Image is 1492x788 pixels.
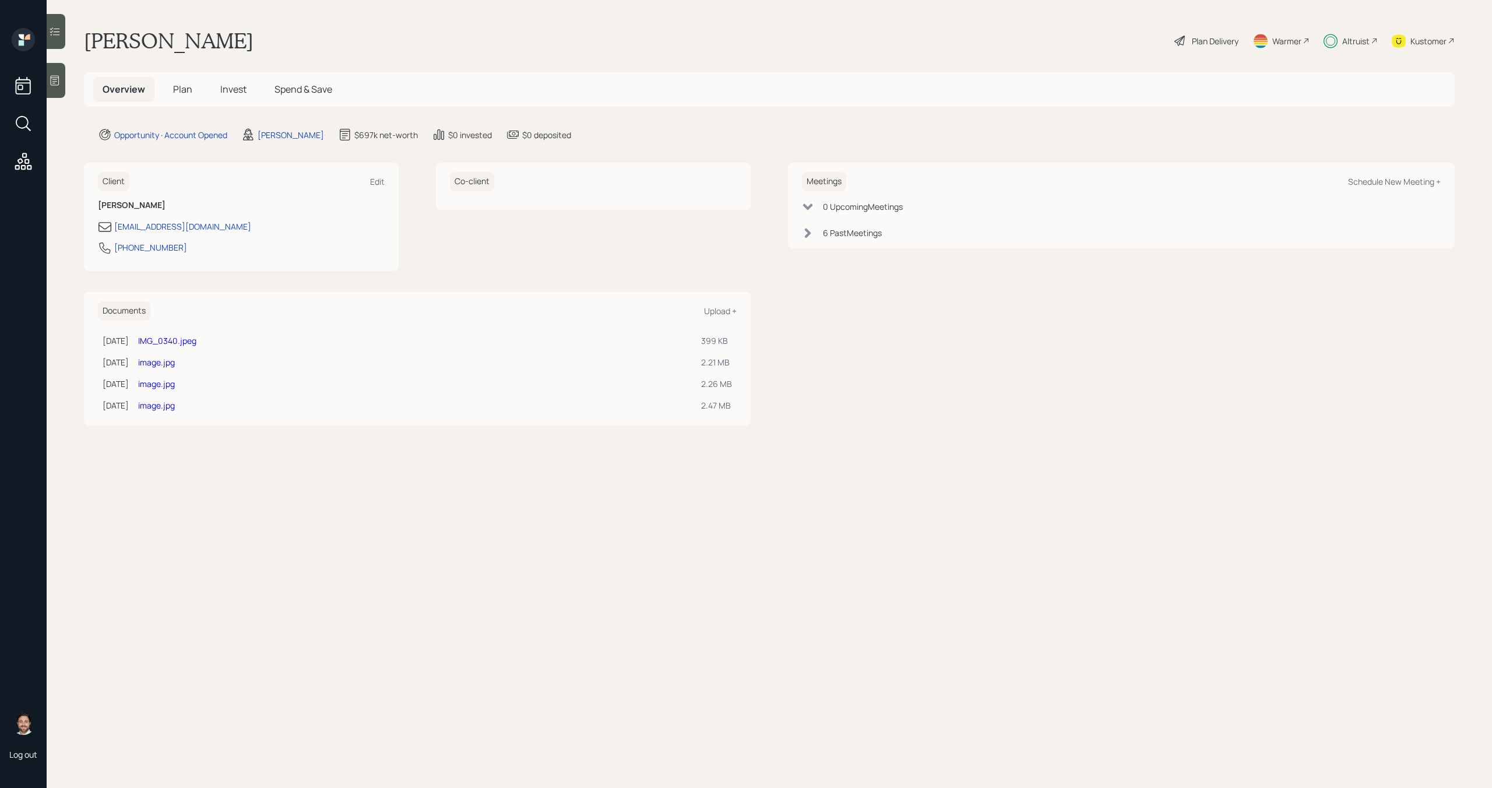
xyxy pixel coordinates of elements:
[138,357,175,368] a: image.jpg
[258,129,324,141] div: [PERSON_NAME]
[103,399,129,411] div: [DATE]
[701,335,732,347] div: 399 KB
[1410,35,1447,47] div: Kustomer
[220,83,247,96] span: Invest
[701,378,732,390] div: 2.26 MB
[114,129,227,141] div: Opportunity · Account Opened
[823,227,882,239] div: 6 Past Meeting s
[98,172,129,191] h6: Client
[448,129,492,141] div: $0 invested
[9,749,37,760] div: Log out
[450,172,494,191] h6: Co-client
[98,200,385,210] h6: [PERSON_NAME]
[802,172,846,191] h6: Meetings
[103,335,129,347] div: [DATE]
[103,83,145,96] span: Overview
[84,28,254,54] h1: [PERSON_NAME]
[1342,35,1370,47] div: Altruist
[138,378,175,389] a: image.jpg
[370,176,385,187] div: Edit
[1192,35,1238,47] div: Plan Delivery
[354,129,418,141] div: $697k net-worth
[114,220,251,233] div: [EMAIL_ADDRESS][DOMAIN_NAME]
[701,399,732,411] div: 2.47 MB
[823,200,903,213] div: 0 Upcoming Meeting s
[138,400,175,411] a: image.jpg
[114,241,187,254] div: [PHONE_NUMBER]
[701,356,732,368] div: 2.21 MB
[98,301,150,321] h6: Documents
[522,129,571,141] div: $0 deposited
[1272,35,1301,47] div: Warmer
[12,712,35,735] img: michael-russo-headshot.png
[138,335,196,346] a: IMG_0340.jpeg
[1348,176,1441,187] div: Schedule New Meeting +
[103,356,129,368] div: [DATE]
[173,83,192,96] span: Plan
[275,83,332,96] span: Spend & Save
[103,378,129,390] div: [DATE]
[704,305,737,316] div: Upload +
